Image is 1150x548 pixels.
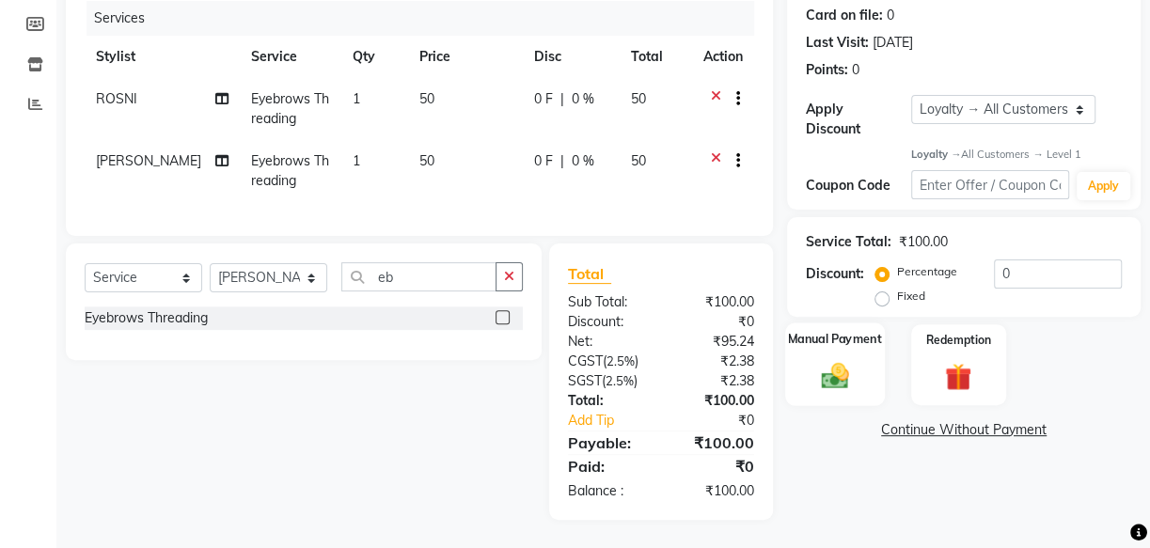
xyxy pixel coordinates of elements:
div: Balance : [554,481,661,501]
img: _cash.svg [812,360,858,392]
div: ( ) [554,371,661,391]
th: Total [620,36,692,78]
th: Stylist [85,36,240,78]
div: [DATE] [873,33,913,53]
span: SGST [568,372,602,389]
div: Services [87,1,768,36]
div: ₹0 [679,411,768,431]
div: Card on file: [806,6,883,25]
button: Apply [1077,172,1130,200]
div: Paid: [554,455,661,478]
th: Price [408,36,523,78]
th: Qty [341,36,409,78]
div: ₹95.24 [661,332,768,352]
div: ₹2.38 [661,371,768,391]
span: 0 F [534,89,553,109]
div: Discount: [806,264,864,284]
span: 2.5% [607,353,635,368]
span: 50 [631,90,646,107]
div: ₹100.00 [661,292,768,312]
div: ₹2.38 [661,352,768,371]
label: Percentage [897,263,957,280]
div: Payable: [554,431,661,454]
span: Total [568,264,611,284]
div: ₹100.00 [661,481,768,501]
span: 2.5% [606,373,634,388]
input: Search or Scan [341,262,496,291]
span: 50 [631,152,646,169]
div: ₹100.00 [661,431,768,454]
span: | [560,151,564,171]
div: Eyebrows Threading [85,308,208,328]
label: Redemption [926,332,991,349]
span: ROSNI [96,90,137,107]
span: CGST [568,352,603,369]
div: Discount: [554,312,661,332]
span: | [560,89,564,109]
div: Total: [554,391,661,411]
th: Action [692,36,754,78]
span: Eyebrows Threading [251,90,329,127]
span: [PERSON_NAME] [96,152,201,169]
input: Enter Offer / Coupon Code [911,170,1069,199]
div: ₹0 [661,455,768,478]
div: Points: [806,60,848,80]
label: Manual Payment [788,331,882,349]
div: Sub Total: [554,292,661,312]
span: 50 [419,152,434,169]
span: 50 [419,90,434,107]
div: 0 [852,60,859,80]
div: Service Total: [806,232,891,252]
div: ₹100.00 [661,391,768,411]
div: 0 [887,6,894,25]
div: Net: [554,332,661,352]
div: ₹0 [661,312,768,332]
label: Fixed [897,288,925,305]
span: 0 % [572,89,594,109]
th: Service [240,36,341,78]
img: _gift.svg [937,360,980,393]
span: Eyebrows Threading [251,152,329,189]
span: 1 [353,90,360,107]
span: 1 [353,152,360,169]
div: Apply Discount [806,100,911,139]
span: 0 F [534,151,553,171]
div: ( ) [554,352,661,371]
div: ₹100.00 [899,232,948,252]
a: Continue Without Payment [791,420,1137,440]
div: Last Visit: [806,33,869,53]
span: 0 % [572,151,594,171]
th: Disc [523,36,620,78]
div: Coupon Code [806,176,911,196]
div: All Customers → Level 1 [911,147,1122,163]
strong: Loyalty → [911,148,961,161]
a: Add Tip [554,411,679,431]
